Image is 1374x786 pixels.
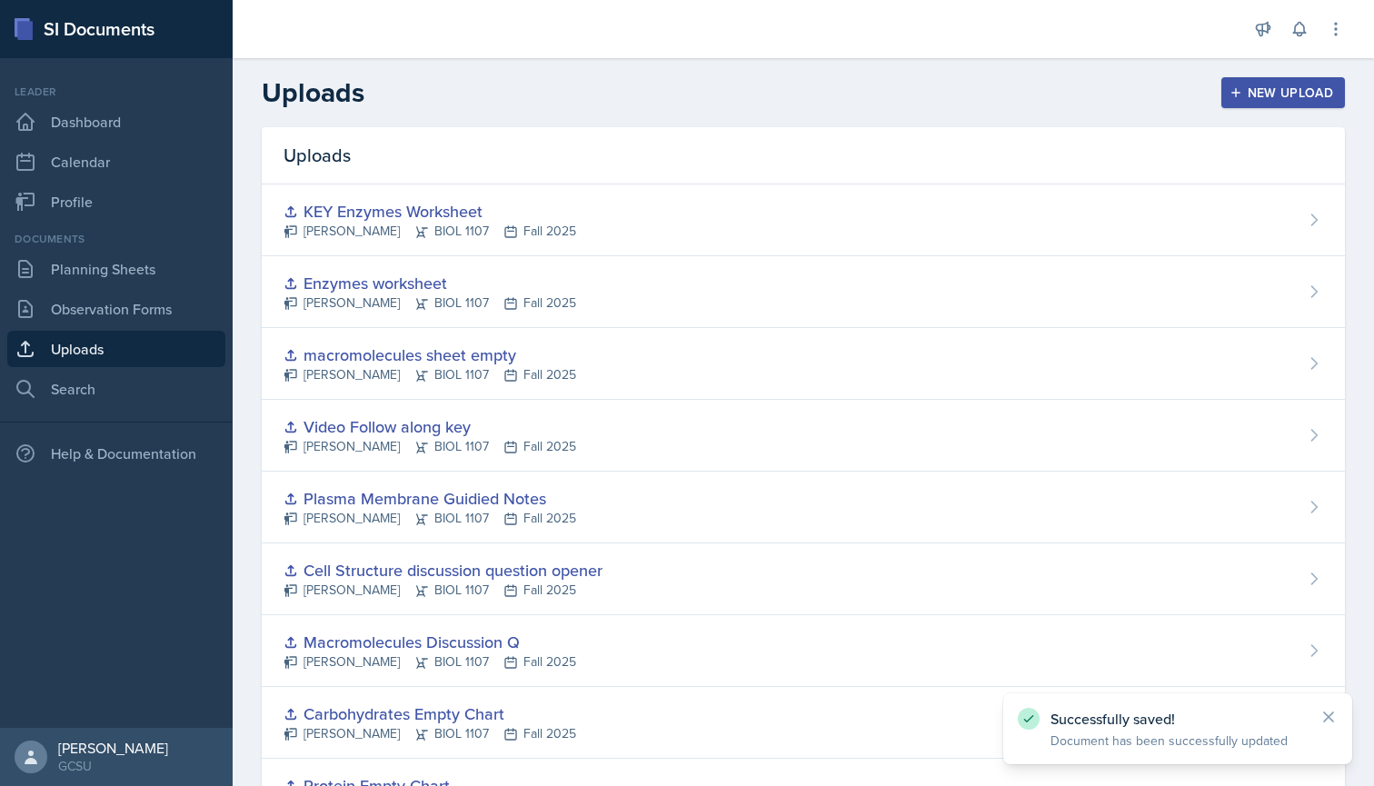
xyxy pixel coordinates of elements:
a: KEY Enzymes Worksheet [PERSON_NAME]BIOL 1107Fall 2025 [262,184,1345,256]
a: Calendar [7,144,225,180]
a: Planning Sheets [7,251,225,287]
h2: Uploads [262,76,364,109]
div: [PERSON_NAME] BIOL 1107 Fall 2025 [284,652,576,672]
button: New Upload [1221,77,1346,108]
div: Enzymes worksheet [284,271,576,295]
div: [PERSON_NAME] [58,739,168,757]
div: [PERSON_NAME] BIOL 1107 Fall 2025 [284,437,576,456]
div: Carbohydrates Empty Chart [284,701,576,726]
a: Carbohydrates Empty Chart [PERSON_NAME]BIOL 1107Fall 2025 [262,687,1345,759]
div: Video Follow along key [284,414,576,439]
a: Macromolecules Discussion Q [PERSON_NAME]BIOL 1107Fall 2025 [262,615,1345,687]
a: Cell Structure discussion question opener [PERSON_NAME]BIOL 1107Fall 2025 [262,543,1345,615]
div: [PERSON_NAME] BIOL 1107 Fall 2025 [284,294,576,313]
a: Profile [7,184,225,220]
div: Cell Structure discussion question opener [284,558,602,582]
a: Plasma Membrane Guidied Notes [PERSON_NAME]BIOL 1107Fall 2025 [262,472,1345,543]
p: Successfully saved! [1050,710,1305,728]
div: [PERSON_NAME] BIOL 1107 Fall 2025 [284,581,602,600]
div: New Upload [1233,85,1334,100]
a: Uploads [7,331,225,367]
div: macromolecules sheet empty [284,343,576,367]
div: [PERSON_NAME] BIOL 1107 Fall 2025 [284,509,576,528]
div: GCSU [58,757,168,775]
div: Help & Documentation [7,435,225,472]
div: Plasma Membrane Guidied Notes [284,486,576,511]
a: Enzymes worksheet [PERSON_NAME]BIOL 1107Fall 2025 [262,256,1345,328]
a: Search [7,371,225,407]
div: [PERSON_NAME] BIOL 1107 Fall 2025 [284,222,576,241]
a: Dashboard [7,104,225,140]
div: Macromolecules Discussion Q [284,630,576,654]
div: Leader [7,84,225,100]
div: KEY Enzymes Worksheet [284,199,576,224]
div: [PERSON_NAME] BIOL 1107 Fall 2025 [284,365,576,384]
div: Uploads [262,127,1345,184]
a: Observation Forms [7,291,225,327]
a: Video Follow along key [PERSON_NAME]BIOL 1107Fall 2025 [262,400,1345,472]
div: Documents [7,231,225,247]
p: Document has been successfully updated [1050,731,1305,750]
a: macromolecules sheet empty [PERSON_NAME]BIOL 1107Fall 2025 [262,328,1345,400]
div: [PERSON_NAME] BIOL 1107 Fall 2025 [284,724,576,743]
